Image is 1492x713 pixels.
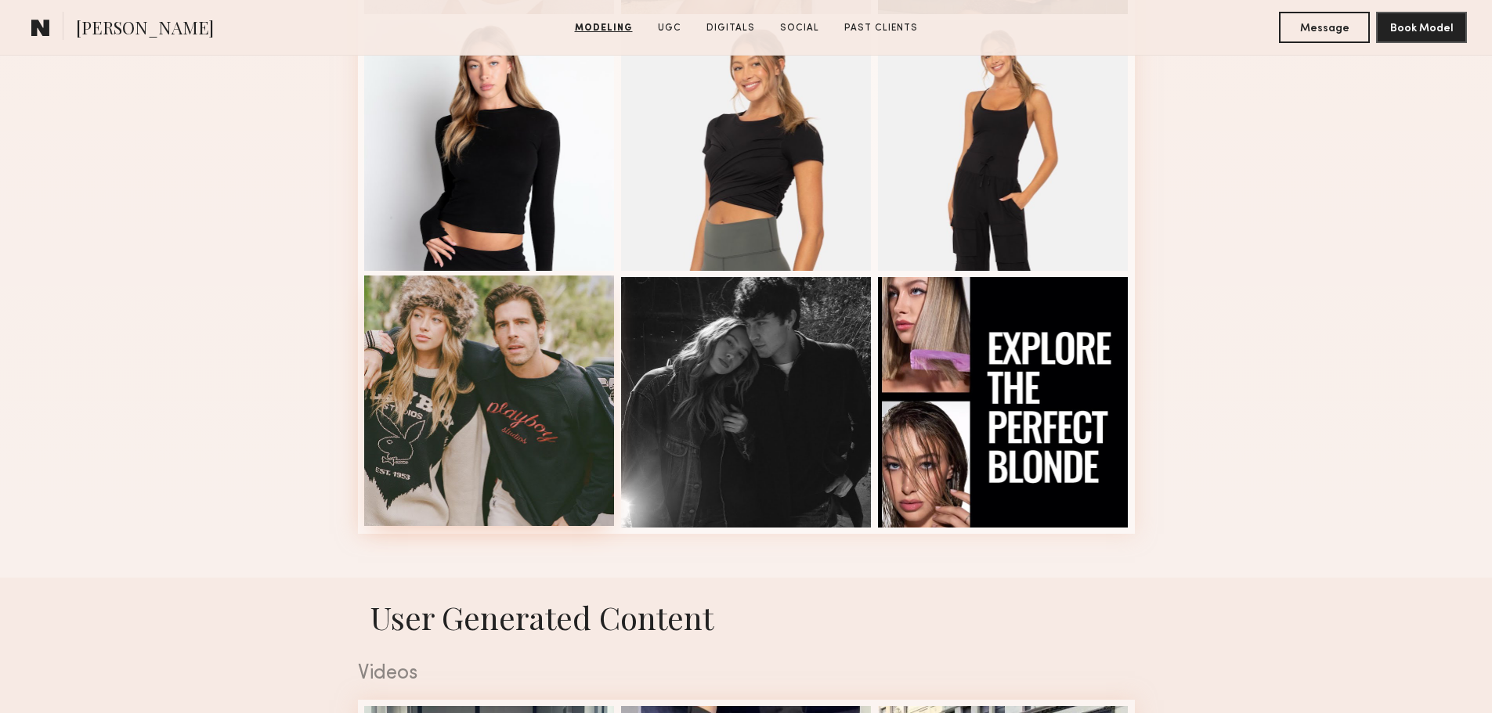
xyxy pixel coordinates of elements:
a: Digitals [700,21,761,35]
button: Message [1279,12,1370,43]
a: Modeling [569,21,639,35]
a: Past Clients [838,21,924,35]
button: Book Model [1376,12,1467,43]
h1: User Generated Content [345,596,1147,638]
a: Social [774,21,825,35]
a: UGC [652,21,688,35]
div: Videos [358,664,1135,684]
a: Book Model [1376,20,1467,34]
span: [PERSON_NAME] [76,16,214,43]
